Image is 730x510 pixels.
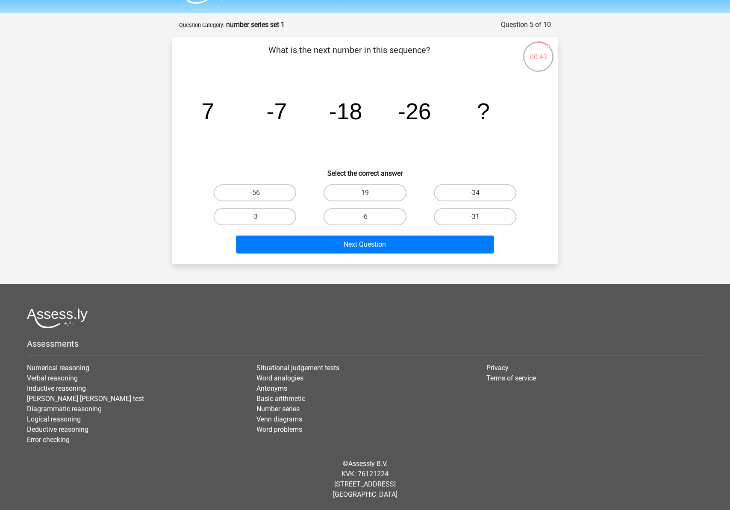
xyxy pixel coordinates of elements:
p: What is the next number in this sequence? [186,44,512,69]
a: Terms of service [486,374,536,382]
label: -56 [214,184,296,201]
tspan: 7 [201,98,214,124]
label: -34 [434,184,516,201]
small: Question category: [179,22,224,28]
tspan: ? [477,98,490,124]
div: Question 5 of 10 [501,20,551,30]
h5: Assessments [27,339,703,349]
label: -3 [214,208,296,225]
img: Assessly logo [27,308,88,328]
a: Word analogies [256,374,303,382]
div: 00:43 [522,41,554,62]
div: © KVK: 76121224 [STREET_ADDRESS] [GEOGRAPHIC_DATA] [21,452,709,507]
label: 19 [324,184,406,201]
label: -6 [324,208,406,225]
a: Privacy [486,364,509,372]
button: Next Question [236,236,495,254]
a: Error checking [27,436,70,444]
a: Logical reasoning [27,415,81,423]
a: Diagrammatic reasoning [27,405,102,413]
h6: Select the correct answer [186,162,544,177]
a: Verbal reasoning [27,374,78,382]
a: Venn diagrams [256,415,302,423]
label: -31 [434,208,516,225]
a: Assessly B.V. [348,460,388,468]
a: Deductive reasoning [27,425,88,433]
tspan: -7 [267,98,287,124]
a: [PERSON_NAME] [PERSON_NAME] test [27,395,144,403]
strong: number series set 1 [226,21,285,29]
a: Word problems [256,425,302,433]
tspan: -26 [398,98,431,124]
a: Numerical reasoning [27,364,89,372]
a: Inductive reasoning [27,384,86,392]
tspan: -18 [329,98,362,124]
a: Situational judgement tests [256,364,339,372]
a: Antonyms [256,384,287,392]
a: Number series [256,405,300,413]
a: Basic arithmetic [256,395,305,403]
